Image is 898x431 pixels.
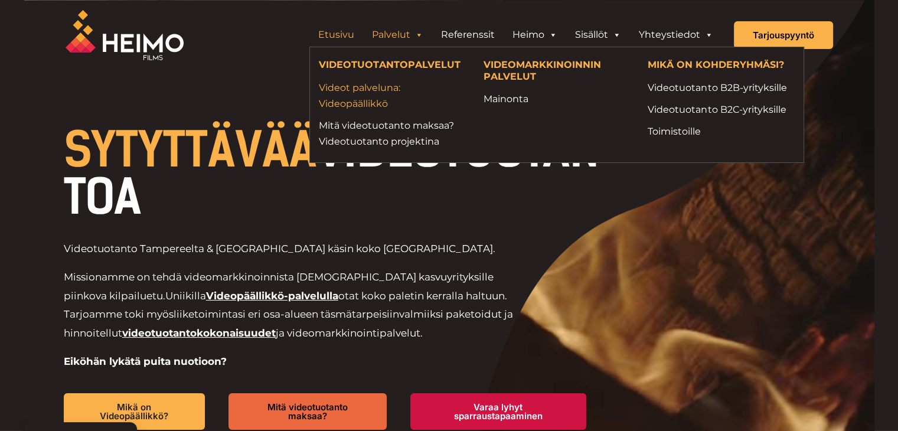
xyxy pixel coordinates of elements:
a: Toimistoille [648,123,795,139]
a: Referenssit [432,23,504,47]
a: Mitä videotuotanto maksaa?Videotuotanto projektina [319,117,466,149]
a: Etusivu [309,23,363,47]
span: Varaa lyhyt sparraustapaaminen [429,403,567,420]
a: Varaa lyhyt sparraustapaaminen [410,393,586,430]
a: Mainonta [483,91,630,107]
h4: VIDEOTUOTANTOPALVELUT [319,59,466,73]
a: Tarjouspyyntö [734,21,833,49]
span: Uniikilla [165,290,206,302]
a: Palvelut [363,23,432,47]
a: Mikä on Videopäällikkö? [64,393,205,430]
a: Mitä videotuotanto maksaa? [228,393,386,430]
h1: VIDEOTUOTANTOA [64,126,610,221]
a: Sisällöt [566,23,630,47]
a: Videotuotanto B2C-yrityksille [648,102,795,117]
aside: Header Widget 1 [303,23,728,47]
a: Videopäällikkö-palvelulla [206,290,338,302]
a: Heimo [504,23,566,47]
span: valmiiksi paketoidut ja hinnoitellut [64,308,513,339]
a: videotuotantokokonaisuudet [122,327,276,339]
span: liiketoimintasi eri osa-alueen täsmätarpeisiin [174,308,399,320]
h4: MIKÄ ON KOHDERYHMÄSI? [648,59,795,73]
a: Videotuotanto B2B-yrityksille [648,80,795,96]
span: ja videomarkkinointipalvelut. [276,327,423,339]
span: SYTYTTÄVÄÄ [64,122,316,178]
p: Videotuotanto Tampereelta & [GEOGRAPHIC_DATA] käsin koko [GEOGRAPHIC_DATA]. [64,240,530,259]
a: Yhteystiedot [630,23,722,47]
h4: VIDEOMARKKINOINNIN PALVELUT [483,59,630,84]
span: Mitä videotuotanto maksaa? [247,403,367,420]
strong: Eiköhän lykätä puita nuotioon? [64,355,227,367]
a: Videot palveluna: Videopäällikkö [319,80,466,112]
span: Mikä on Videopäällikkö? [83,403,187,420]
p: Missionamme on tehdä videomarkkinoinnista [DEMOGRAPHIC_DATA] kasvuyrityksille piinkova kilpailuetu. [64,268,530,342]
img: Heimo Filmsin logo [66,10,184,60]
